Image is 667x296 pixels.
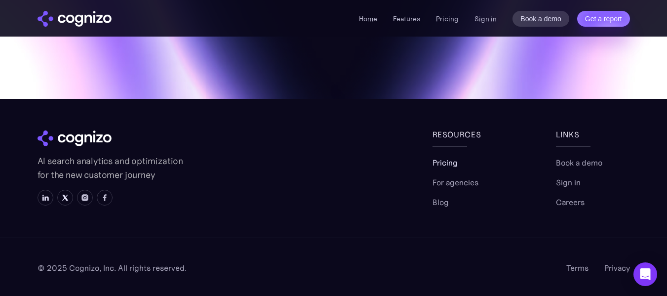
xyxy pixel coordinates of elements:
[38,154,186,182] p: AI search analytics and optimization for the new customer journey
[556,157,602,169] a: Book a demo
[556,196,585,208] a: Careers
[436,14,459,23] a: Pricing
[474,13,497,25] a: Sign in
[61,194,69,202] img: X icon
[432,128,507,140] div: Resources
[38,11,112,27] img: cognizo logo
[359,14,377,23] a: Home
[566,262,589,274] a: Terms
[512,11,569,27] a: Book a demo
[604,262,630,274] a: Privacy
[432,176,478,188] a: For agencies
[41,194,49,202] img: LinkedIn icon
[556,128,630,140] div: links
[38,262,187,274] div: © 2025 Cognizo, Inc. All rights reserved.
[633,262,657,286] div: Open Intercom Messenger
[393,14,420,23] a: Features
[556,176,581,188] a: Sign in
[38,11,112,27] a: home
[38,130,112,146] img: cognizo logo
[432,196,449,208] a: Blog
[577,11,630,27] a: Get a report
[432,157,458,169] a: Pricing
